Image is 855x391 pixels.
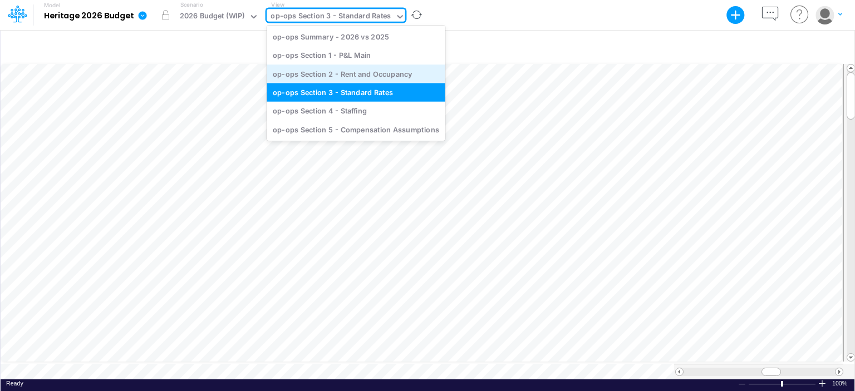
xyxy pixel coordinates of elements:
div: op-ops Section 5 - Compensation Assumptions [267,120,445,138]
div: Zoom [781,381,783,387]
span: Ready [6,380,23,387]
div: In Ready mode [6,379,23,388]
div: Zoom Out [738,380,746,388]
div: op-ops Section 1 - P&L Main [267,46,445,65]
div: op-ops Section 4 - Staffing [267,102,445,120]
div: Zoom [748,379,818,388]
label: Model [44,2,61,9]
div: 2026 Budget (WIP) [180,11,245,23]
div: op-ops Section 3 - Standard Rates [267,83,445,101]
b: Heritage 2026 Budget [44,11,134,21]
div: op-ops Section 2 - Rent and Occupancy [267,65,445,83]
div: Zoom In [818,379,827,388]
span: 100% [832,379,849,388]
label: View [271,1,284,9]
div: op-ops Section 3 - Standard Rates [271,11,391,23]
div: Zoom level [832,379,849,388]
label: Scenario [180,1,203,9]
div: op-ops Summary - 2026 vs 2025 [267,27,445,46]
